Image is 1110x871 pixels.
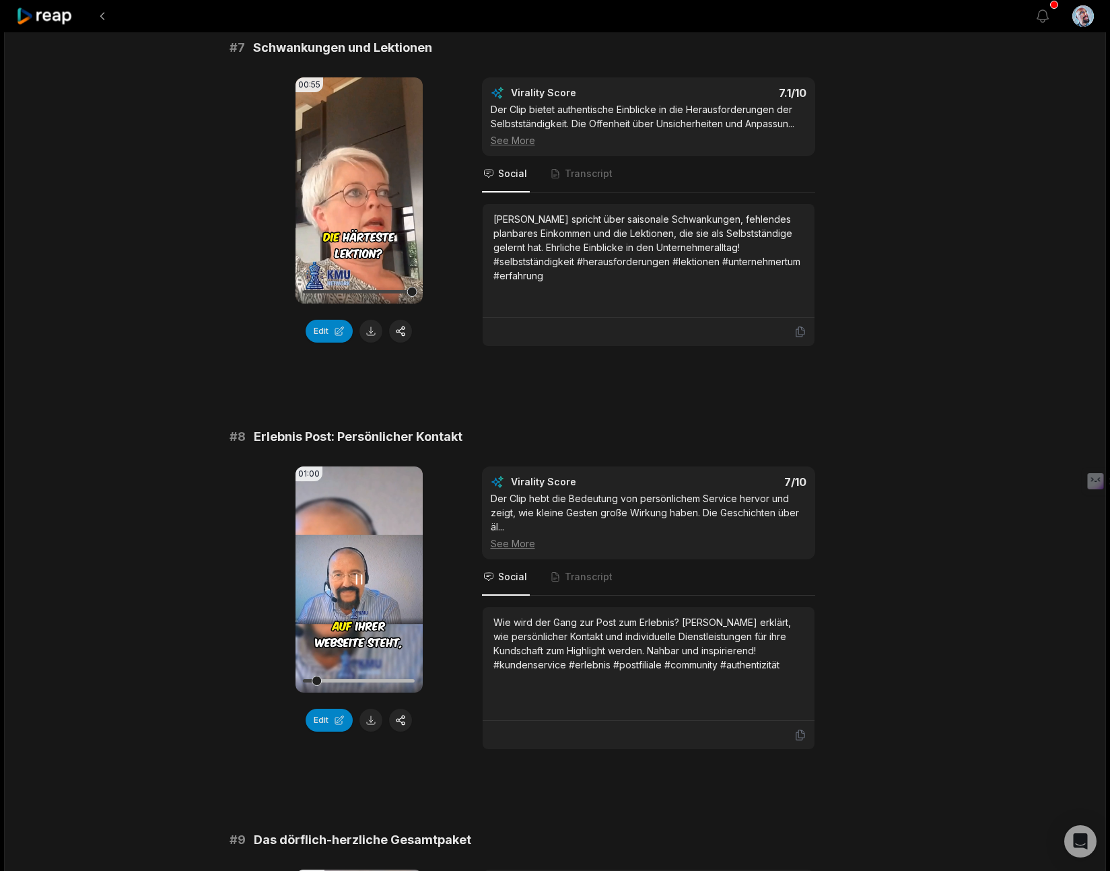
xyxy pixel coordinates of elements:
button: Edit [306,320,353,343]
video: Your browser does not support mp4 format. [296,466,423,693]
div: 7 /10 [662,475,806,489]
div: Virality Score [511,475,656,489]
span: # 7 [230,38,245,57]
div: 7.1 /10 [662,86,806,100]
span: Das dörflich-herzliche Gesamtpaket [254,831,471,849]
div: Open Intercom Messenger [1064,825,1097,858]
div: Der Clip hebt die Bedeutung von persönlichem Service hervor und zeigt, wie kleine Gesten große Wi... [491,491,806,551]
span: Transcript [565,570,613,584]
div: See More [491,133,806,147]
span: Social [498,570,527,584]
span: Schwankungen und Lektionen [253,38,432,57]
div: Wie wird der Gang zur Post zum Erlebnis? [PERSON_NAME] erklärt, wie persönlicher Kontakt und indi... [493,615,804,672]
div: Der Clip bietet authentische Einblicke in die Herausforderungen der Selbstständigkeit. Die Offenh... [491,102,806,147]
nav: Tabs [482,559,815,596]
div: [PERSON_NAME] spricht über saisonale Schwankungen, fehlendes planbares Einkommen und die Lektione... [493,212,804,283]
button: Edit [306,709,353,732]
div: Virality Score [511,86,656,100]
nav: Tabs [482,156,815,193]
span: Transcript [565,167,613,180]
video: Your browser does not support mp4 format. [296,77,423,304]
span: Social [498,167,527,180]
span: Erlebnis Post: Persönlicher Kontakt [254,427,462,446]
span: # 9 [230,831,246,849]
span: # 8 [230,427,246,446]
div: See More [491,536,806,551]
